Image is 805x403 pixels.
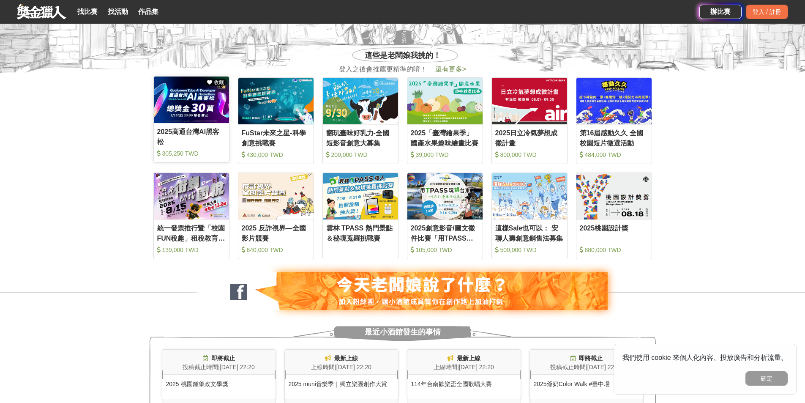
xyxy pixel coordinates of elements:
img: Cover Image [238,173,314,219]
a: Cover Image統一發票推行暨「校園FUN稅趣」租稅教育及宣導活動之「流光街舞 閃耀國稅」 租稅教育及宣導活動 139,000 TWD [153,173,229,259]
a: 找活動 [104,6,131,18]
div: 登入 / 註冊 [746,5,788,19]
span: 即將截止 [579,355,603,362]
a: Cover Image 收藏2025高通台灣AI黑客松 305,250 TWD [153,76,229,163]
div: 投稿截止時間 | [DATE] 22:20 [162,363,276,372]
div: 305,250 TWD [157,149,226,158]
a: Cover Image2025創意影音/圖文徵件比賽「用TPASS玩轉台東」 105,000 TWD [407,173,483,259]
div: 2025爺奶Color Walk #臺中場 [530,375,643,389]
a: Cover Image2025「臺灣繪果季」國產水果趣味繪畫比賽 39,000 TWD [407,77,483,164]
a: 作品集 [135,6,162,18]
span: 最新上線 [334,355,358,362]
img: Cover Image [407,78,483,124]
img: Cover Image [492,78,567,124]
div: 139,000 TWD [157,246,226,254]
img: Cover Image [576,78,652,124]
a: Cover Image雲林 TPASS 熱門景點＆秘境蒐羅挑戰賽 [322,173,398,259]
div: 2025 muni音樂季｜獨立樂團創作大賞 [285,375,398,389]
div: 投稿截止時間 | [DATE] 22:20 [530,363,643,372]
div: 200,000 TWD [326,151,395,159]
div: 2025桃園設計獎 [580,223,648,242]
span: 還有更多 > [435,66,466,73]
span: 登入之後會推薦更精準的唷！ [339,64,427,74]
div: 2025日立冷氣夢想成徵計畫 [495,128,564,147]
div: 這樣Sale也可以： 安聯人壽創意銷售法募集 [495,223,564,242]
div: FuStar未來之星-科學創意挑戰賽 [242,128,310,147]
img: Cover Image [154,77,229,123]
span: 即將截止 [211,355,235,362]
div: 640,000 TWD [242,246,310,254]
div: 統一發票推行暨「校園FUN稅趣」租稅教育及宣導活動之「流光街舞 閃耀國稅」 租稅教育及宣導活動 [157,223,226,242]
a: Cover Image2025桃園設計獎 880,000 TWD [576,173,652,259]
div: 第16屆感動久久 全國校園短片徵選活動 [580,128,648,147]
a: 辦比賽 [699,5,742,19]
div: 880,000 TWD [580,246,648,254]
img: Cover Image [323,173,398,219]
a: Cover Image2025日立冷氣夢想成徵計畫 800,000 TWD [491,77,568,164]
span: 收藏 [212,80,224,85]
div: 翻玩臺味好乳力-全國短影音創意大募集 [326,128,395,147]
div: 39,000 TWD [411,151,479,159]
img: Cover Image [492,173,567,219]
a: Cover Image翻玩臺味好乳力-全國短影音創意大募集 200,000 TWD [322,77,398,164]
img: 127fc932-0e2d-47dc-a7d9-3a4a18f96856.jpg [198,272,608,310]
a: 最新上線上線時間|[DATE] 22:20114年台南歡樂盃全國歌唱大賽 [407,349,521,400]
a: 即將截止投稿截止時間|[DATE] 22:202025 桃園鍾肇政文學獎 [162,349,276,400]
div: 800,000 TWD [495,151,564,159]
a: Cover Image2025 反詐視界—全國影片競賽 640,000 TWD [238,173,314,259]
div: 430,000 TWD [242,151,310,159]
div: 2025高通台灣AI黑客松 [157,127,226,146]
span: 最新上線 [457,355,480,362]
span: 最近小酒館發生的事情 [365,323,441,341]
div: 上線時間 | [DATE] 22:20 [407,363,521,372]
a: 最新上線上線時間|[DATE] 22:202025 muni音樂季｜獨立樂團創作大賞 [284,349,398,400]
a: Cover ImageFuStar未來之星-科學創意挑戰賽 430,000 TWD [238,77,314,164]
a: Cover Image這樣Sale也可以： 安聯人壽創意銷售法募集 500,000 TWD [491,173,568,259]
span: 我們使用 cookie 來個人化內容、投放廣告和分析流量。 [622,354,788,361]
a: Cover Image第16屆感動久久 全國校園短片徵選活動 484,000 TWD [576,77,652,164]
span: 這些是老闆娘我挑的！ [365,50,441,61]
a: 即將截止投稿截止時間|[DATE] 22:202025爺奶Color Walk #臺中場 [529,349,644,400]
img: Cover Image [323,78,398,124]
img: Cover Image [238,78,314,124]
img: Cover Image [576,173,652,219]
div: 500,000 TWD [495,246,564,254]
div: 105,000 TWD [411,246,479,254]
div: 上線時間 | [DATE] 22:20 [285,363,398,372]
div: 2025「臺灣繪果季」國產水果趣味繪畫比賽 [411,128,479,147]
img: Cover Image [154,173,229,219]
div: 2025 桃園鍾肇政文學獎 [162,375,276,389]
img: Cover Image [407,173,483,219]
a: 還有更多> [435,66,466,73]
div: 雲林 TPASS 熱門景點＆秘境蒐羅挑戰賽 [326,223,395,242]
div: 2025創意影音/圖文徵件比賽「用TPASS玩轉台東」 [411,223,479,242]
div: 114年台南歡樂盃全國歌唱大賽 [407,375,521,389]
div: 2025 反詐視界—全國影片競賽 [242,223,310,242]
button: 確定 [745,371,788,386]
div: 484,000 TWD [580,151,648,159]
a: 找比賽 [74,6,101,18]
